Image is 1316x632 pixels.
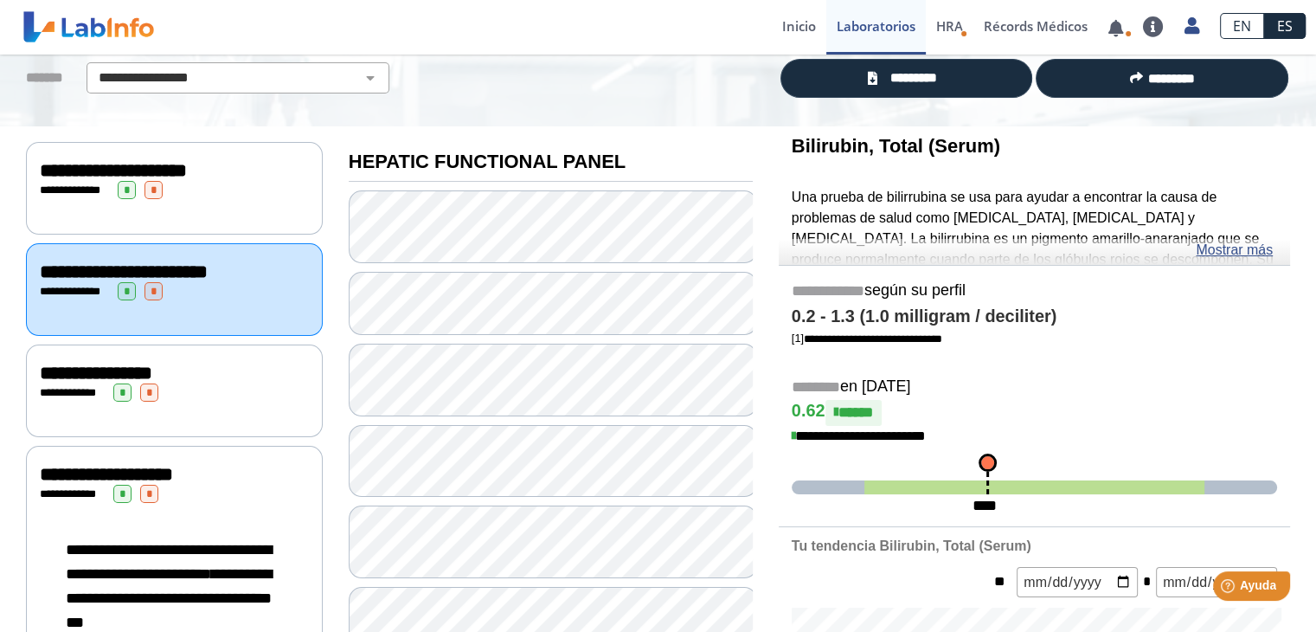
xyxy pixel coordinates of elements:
h5: según su perfil [792,281,1277,301]
h4: 0.62 [792,400,1277,426]
a: [1] [792,332,942,345]
h4: 0.2 - 1.3 (1.0 milligram / deciliter) [792,306,1277,327]
b: Tu tendencia Bilirubin, Total (Serum) [792,538,1031,553]
p: Una prueba de bilirrubina se usa para ayudar a encontrar la causa de problemas de salud como [MED... [792,187,1277,394]
h5: en [DATE] [792,377,1277,397]
b: HEPATIC FUNCTIONAL PANEL [349,151,626,172]
span: HRA [936,17,963,35]
input: mm/dd/yyyy [1017,567,1138,597]
input: mm/dd/yyyy [1156,567,1277,597]
iframe: Help widget launcher [1162,564,1297,613]
a: EN [1220,13,1264,39]
a: Mostrar más [1196,240,1273,261]
b: Bilirubin, Total (Serum) [792,135,1000,157]
a: ES [1264,13,1306,39]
